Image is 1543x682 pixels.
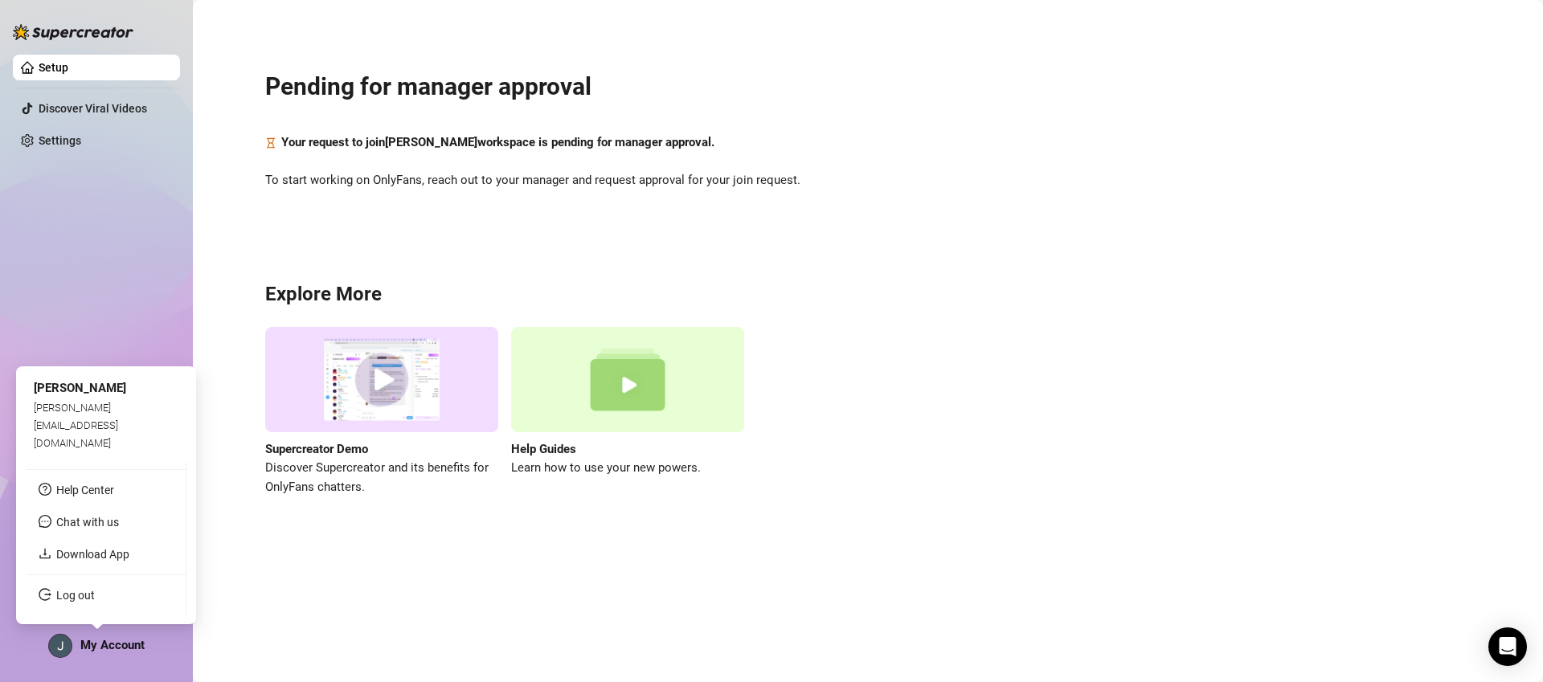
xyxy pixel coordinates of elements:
[511,442,576,456] strong: Help Guides
[39,134,81,147] a: Settings
[281,135,714,149] strong: Your request to join [PERSON_NAME] workspace is pending for manager approval.
[265,71,1471,102] h2: Pending for manager approval
[1488,627,1527,666] div: Open Intercom Messenger
[39,61,68,74] a: Setup
[13,24,133,40] img: logo-BBDzfeDw.svg
[26,582,186,608] li: Log out
[265,327,498,432] img: supercreator demo
[34,381,126,395] span: [PERSON_NAME]
[80,638,145,652] span: My Account
[265,442,368,456] strong: Supercreator Demo
[265,282,1471,308] h3: Explore More
[265,459,498,496] span: Discover Supercreator and its benefits for OnlyFans chatters.
[511,327,744,432] img: help guides
[34,402,118,450] span: [PERSON_NAME][EMAIL_ADDRESS][DOMAIN_NAME]
[511,459,744,478] span: Learn how to use your new powers.
[511,327,744,496] a: Help GuidesLearn how to use your new powers.
[39,102,147,115] a: Discover Viral Videos
[56,516,119,529] span: Chat with us
[56,589,95,602] a: Log out
[56,548,129,561] a: Download App
[265,327,498,496] a: Supercreator DemoDiscover Supercreator and its benefits for OnlyFans chatters.
[39,515,51,528] span: message
[265,133,276,153] span: hourglass
[49,635,72,657] img: ACg8ocKGhD7LmofA0fBzKUfgC-PxsYCFljI7zOvuq1jo0dpX=s96-c
[56,484,114,496] a: Help Center
[265,171,1471,190] span: To start working on OnlyFans, reach out to your manager and request approval for your join request.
